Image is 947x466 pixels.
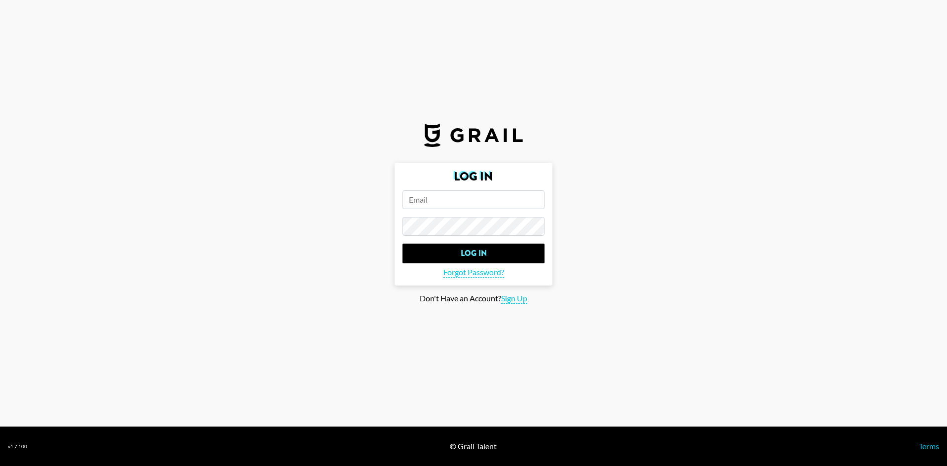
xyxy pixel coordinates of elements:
input: Email [402,190,545,209]
span: Forgot Password? [443,267,504,278]
img: Grail Talent Logo [424,123,523,147]
div: © Grail Talent [450,441,497,451]
a: Terms [919,441,939,451]
input: Log In [402,244,545,263]
div: v 1.7.100 [8,443,27,450]
span: Sign Up [501,293,527,304]
div: Don't Have an Account? [8,293,939,304]
h2: Log In [402,171,545,182]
